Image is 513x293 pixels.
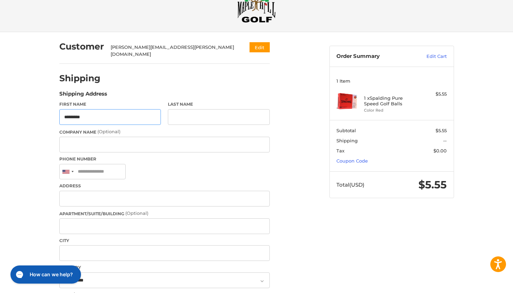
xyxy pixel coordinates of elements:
[336,78,447,84] h3: 1 Item
[59,156,270,162] label: Phone Number
[59,238,270,244] label: City
[336,128,356,133] span: Subtotal
[59,183,270,189] label: Address
[59,101,161,107] label: First Name
[111,44,236,58] div: [PERSON_NAME][EMAIL_ADDRESS][PERSON_NAME][DOMAIN_NAME]
[336,148,344,153] span: Tax
[364,107,417,113] li: Color Red
[59,128,270,135] label: Company Name
[433,148,447,153] span: $0.00
[436,128,447,133] span: $5.55
[336,181,364,188] span: Total (USD)
[336,138,358,143] span: Shipping
[7,263,83,286] iframe: Gorgias live chat messenger
[443,138,447,143] span: --
[455,274,513,293] iframe: Google Customer Reviews
[336,158,368,164] a: Coupon Code
[59,264,270,271] label: Country
[364,95,417,107] h4: 1 x Spalding Pure Speed Golf Balls
[59,90,107,101] legend: Shipping Address
[418,178,447,191] span: $5.55
[59,210,270,217] label: Apartment/Suite/Building
[250,42,270,52] button: Edit
[336,53,411,60] h3: Order Summary
[125,210,148,216] small: (Optional)
[411,53,447,60] a: Edit Cart
[60,164,76,179] div: United States: +1
[59,73,101,84] h2: Shipping
[419,91,447,98] div: $5.55
[97,129,120,134] small: (Optional)
[59,41,104,52] h2: Customer
[168,101,270,107] label: Last Name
